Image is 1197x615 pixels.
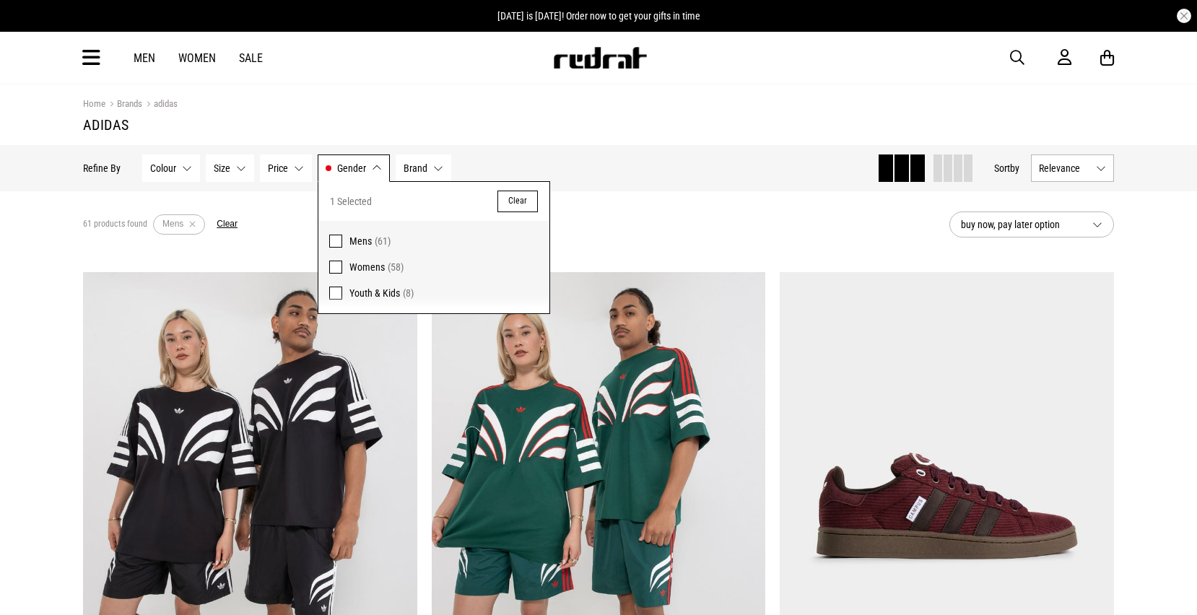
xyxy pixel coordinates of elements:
a: adidas [142,98,178,112]
button: Brand [396,154,451,182]
img: Redrat logo [552,47,648,69]
a: Women [178,51,216,65]
h1: adidas [83,116,1114,134]
button: Remove filter [183,214,201,235]
button: Clear [217,219,238,230]
span: buy now, pay later option [961,216,1081,233]
button: buy now, pay later option [949,211,1114,237]
button: Relevance [1031,154,1114,182]
span: Mens [162,219,183,229]
span: Youth & Kids [349,287,400,299]
button: Sortby [994,160,1019,177]
span: Price [268,162,288,174]
span: by [1010,162,1019,174]
span: (61) [375,235,391,247]
span: (58) [388,261,404,273]
a: Men [134,51,155,65]
button: Price [260,154,312,182]
span: (8) [403,287,414,299]
span: Mens [349,235,372,247]
span: Brand [404,162,427,174]
p: Refine By [83,162,121,174]
button: Open LiveChat chat widget [12,6,55,49]
span: Gender [337,162,366,174]
span: Womens [349,261,385,273]
a: Brands [105,98,142,112]
a: Home [83,98,105,109]
button: Gender [318,154,390,182]
div: Gender [318,181,550,314]
button: Clear [497,191,538,212]
span: [DATE] is [DATE]! Order now to get your gifts in time [497,10,700,22]
span: 1 Selected [330,193,372,210]
span: Relevance [1039,162,1090,174]
span: 61 products found [83,219,147,230]
span: Colour [150,162,176,174]
button: Size [206,154,254,182]
a: Sale [239,51,263,65]
span: Size [214,162,230,174]
button: Colour [142,154,200,182]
